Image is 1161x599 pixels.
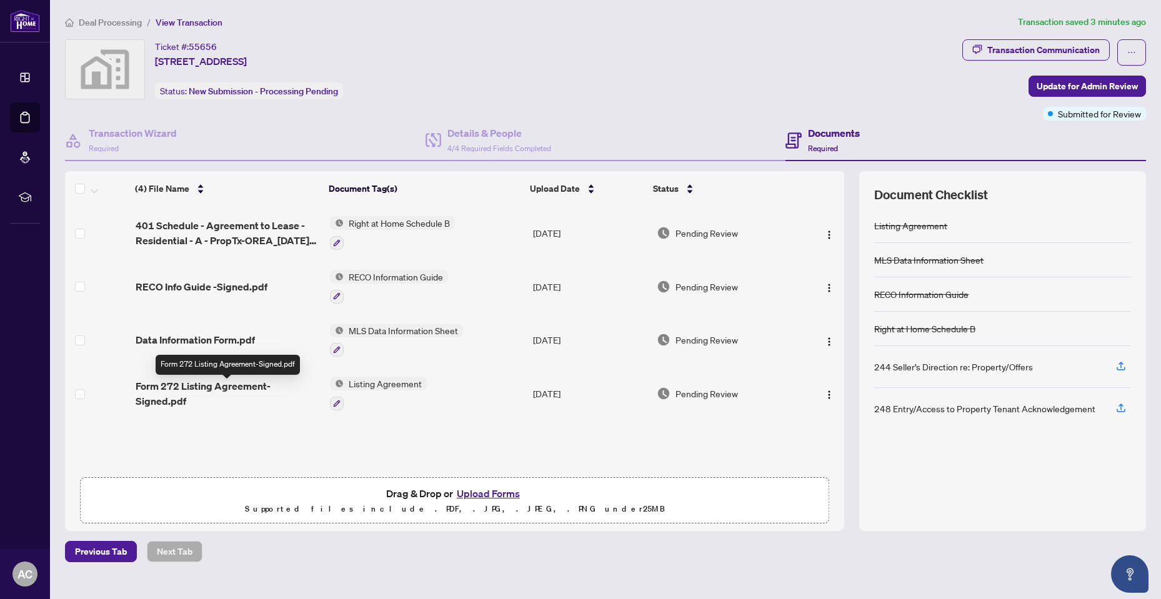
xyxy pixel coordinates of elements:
img: Logo [824,230,834,240]
span: ellipsis [1127,48,1136,57]
div: Listing Agreement [874,219,947,232]
img: Logo [824,283,834,293]
span: Form 272 Listing Agreement-Signed.pdf [136,379,321,408]
div: 248 Entry/Access to Property Tenant Acknowledgement [874,402,1095,415]
span: home [65,18,74,27]
span: Listing Agreement [344,377,427,390]
div: Ticket #: [155,39,217,54]
span: Upload Date [530,182,580,196]
span: Drag & Drop orUpload FormsSupported files include .PDF, .JPG, .JPEG, .PNG under25MB [81,478,829,524]
button: Logo [819,384,839,403]
img: Status Icon [330,216,344,230]
button: Status IconRight at Home Schedule B [330,216,455,250]
button: Status IconListing Agreement [330,377,427,410]
span: 55656 [189,41,217,52]
span: [STREET_ADDRESS] [155,54,247,69]
img: Status Icon [330,377,344,390]
span: 401 Schedule - Agreement to Lease - Residential - A - PropTx-OREA_[DATE] 08_43_04.pdf [136,218,321,248]
p: Supported files include .PDF, .JPG, .JPEG, .PNG under 25 MB [88,502,821,517]
span: Right at Home Schedule B [344,216,455,230]
img: Logo [824,390,834,400]
button: Previous Tab [65,541,137,562]
span: Previous Tab [75,542,127,562]
h4: Transaction Wizard [89,126,177,141]
img: Status Icon [330,270,344,284]
h4: Details & People [447,126,551,141]
span: New Submission - Processing Pending [189,86,338,97]
img: Document Status [657,280,670,294]
span: RECO Information Guide [344,270,448,284]
button: Update for Admin Review [1029,76,1146,97]
img: Logo [824,337,834,347]
span: Pending Review [675,280,738,294]
th: Status [648,171,798,206]
img: Status Icon [330,324,344,337]
th: Upload Date [525,171,648,206]
button: Logo [819,277,839,297]
button: Logo [819,223,839,243]
td: [DATE] [528,206,652,260]
span: Submitted for Review [1058,107,1141,121]
button: Transaction Communication [962,39,1110,61]
td: [DATE] [528,260,652,314]
span: Status [653,182,679,196]
span: Pending Review [675,387,738,400]
button: Open asap [1111,555,1149,593]
div: Transaction Communication [987,40,1100,60]
img: Document Status [657,387,670,400]
h4: Documents [808,126,860,141]
span: MLS Data Information Sheet [344,324,463,337]
div: RECO Information Guide [874,287,969,301]
td: [DATE] [528,314,652,367]
div: Status: [155,82,343,99]
li: / [147,15,151,29]
img: Document Status [657,226,670,240]
img: svg%3e [66,40,144,99]
img: Document Status [657,333,670,347]
article: Transaction saved 3 minutes ago [1018,15,1146,29]
span: RECO Info Guide -Signed.pdf [136,279,267,294]
div: Right at Home Schedule B [874,322,975,335]
span: Pending Review [675,333,738,347]
span: Drag & Drop or [386,485,524,502]
td: [DATE] [528,367,652,420]
span: Document Checklist [874,186,988,204]
div: 244 Seller’s Direction re: Property/Offers [874,360,1033,374]
button: Upload Forms [453,485,524,502]
span: Update for Admin Review [1037,76,1138,96]
button: Status IconMLS Data Information Sheet [330,324,463,357]
span: AC [17,565,32,583]
th: (4) File Name [130,171,324,206]
button: Status IconRECO Information Guide [330,270,448,304]
span: (4) File Name [135,182,189,196]
span: 4/4 Required Fields Completed [447,144,551,153]
th: Document Tag(s) [324,171,525,206]
span: View Transaction [156,17,222,28]
span: Pending Review [675,226,738,240]
button: Next Tab [147,541,202,562]
span: Data Information Form.pdf [136,332,255,347]
span: Required [89,144,119,153]
img: logo [10,9,40,32]
div: Form 272 Listing Agreement-Signed.pdf [156,355,300,375]
span: Required [808,144,838,153]
span: Deal Processing [79,17,142,28]
button: Logo [819,330,839,350]
div: MLS Data Information Sheet [874,253,984,267]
